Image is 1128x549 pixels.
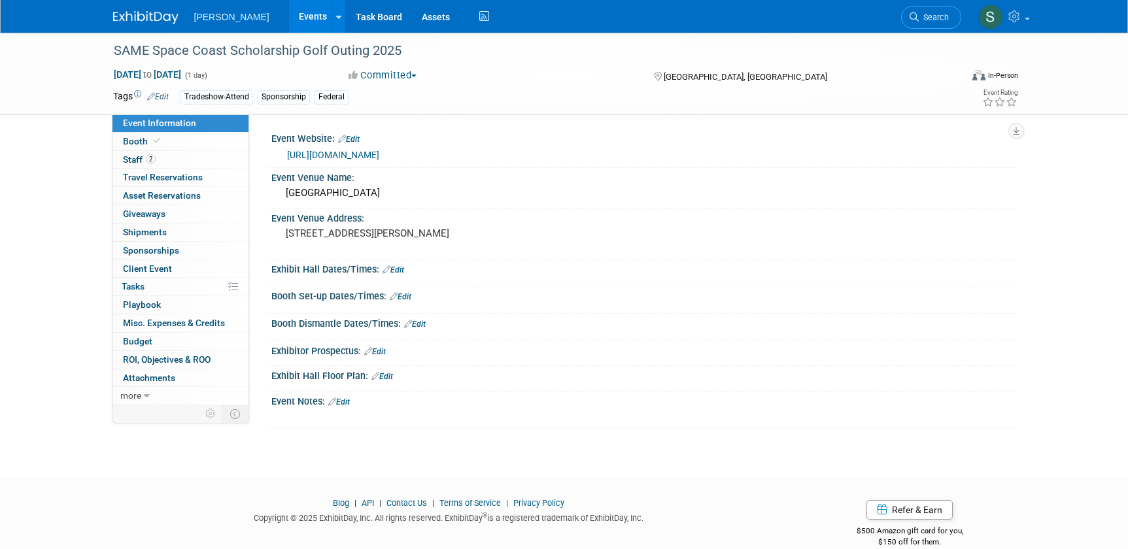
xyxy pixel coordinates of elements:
a: Search [901,6,961,29]
div: Exhibit Hall Dates/Times: [271,259,1016,276]
div: Tradeshow-Attend [180,90,253,104]
pre: [STREET_ADDRESS][PERSON_NAME] [286,227,567,239]
span: Asset Reservations [123,190,201,201]
a: Tasks [112,278,248,295]
span: Misc. Expenses & Credits [123,318,225,328]
a: Misc. Expenses & Credits [112,314,248,332]
a: more [112,387,248,405]
a: ROI, Objectives & ROO [112,351,248,369]
div: Booth Set-up Dates/Times: [271,286,1016,303]
span: ROI, Objectives & ROO [123,354,211,365]
div: SAME Space Coast Scholarship Golf Outing 2025 [109,39,942,63]
span: Event Information [123,118,196,128]
td: Toggle Event Tabs [222,405,248,422]
div: $500 Amazon gift card for you, [804,517,1016,547]
a: Refer & Earn [866,500,953,520]
button: Committed [344,69,422,82]
span: | [376,498,385,508]
span: Search [919,12,949,22]
div: Event Notes: [271,391,1016,408]
div: Booth Dismantle Dates/Times: [271,314,1016,331]
div: [GEOGRAPHIC_DATA] [281,183,1006,203]
a: Sponsorships [112,242,248,259]
td: Personalize Event Tab Strip [199,405,222,422]
span: [PERSON_NAME] [194,12,269,22]
span: | [351,498,360,508]
a: Playbook [112,296,248,314]
a: Terms of Service [439,498,501,508]
span: [GEOGRAPHIC_DATA], [GEOGRAPHIC_DATA] [664,72,827,82]
i: Booth reservation complete [154,137,160,144]
a: Shipments [112,224,248,241]
span: Shipments [123,227,167,237]
div: In-Person [987,71,1018,80]
span: | [503,498,511,508]
div: Exhibit Hall Floor Plan: [271,366,1016,383]
span: Giveaways [123,208,165,219]
a: Client Event [112,260,248,278]
a: Blog [333,498,349,508]
span: 2 [146,154,156,164]
span: (1 day) [184,71,207,80]
img: Sharon Aurelio [978,5,1003,29]
a: Edit [390,292,411,301]
div: Exhibitor Prospectus: [271,341,1016,358]
a: Edit [147,92,169,101]
a: Privacy Policy [513,498,564,508]
a: API [362,498,374,508]
a: Booth [112,133,248,150]
td: Tags [113,90,169,105]
img: ExhibitDay [113,11,179,24]
div: Event Format [884,68,1019,88]
div: Copyright © 2025 ExhibitDay, Inc. All rights reserved. ExhibitDay is a registered trademark of Ex... [113,509,785,524]
a: Edit [364,347,386,356]
a: Staff2 [112,151,248,169]
span: Tasks [122,281,145,291]
a: Edit [338,135,360,144]
span: Budget [123,336,152,346]
span: | [429,498,437,508]
a: Contact Us [386,498,427,508]
sup: ® [483,512,487,519]
a: Attachments [112,369,248,387]
span: Travel Reservations [123,172,203,182]
a: Event Information [112,114,248,132]
div: Sponsorship [258,90,310,104]
a: Edit [404,320,426,329]
a: Edit [371,372,393,381]
span: Client Event [123,263,172,274]
span: Staff [123,154,156,165]
span: more [120,390,141,401]
a: Edit [328,397,350,407]
a: Budget [112,333,248,350]
div: Event Website: [271,129,1016,146]
div: Federal [315,90,349,104]
a: Travel Reservations [112,169,248,186]
div: Event Venue Address: [271,208,1016,225]
span: Attachments [123,373,175,383]
div: $150 off for them. [804,537,1016,548]
span: Playbook [123,299,161,310]
a: Asset Reservations [112,187,248,205]
span: Sponsorships [123,245,179,256]
a: Giveaways [112,205,248,223]
div: Event Venue Name: [271,168,1016,184]
img: Format-Inperson.png [972,70,985,80]
a: [URL][DOMAIN_NAME] [287,150,379,160]
a: Edit [383,265,404,274]
span: to [141,69,154,80]
span: Booth [123,136,163,146]
span: [DATE] [DATE] [113,69,182,80]
div: Event Rating [982,90,1017,96]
